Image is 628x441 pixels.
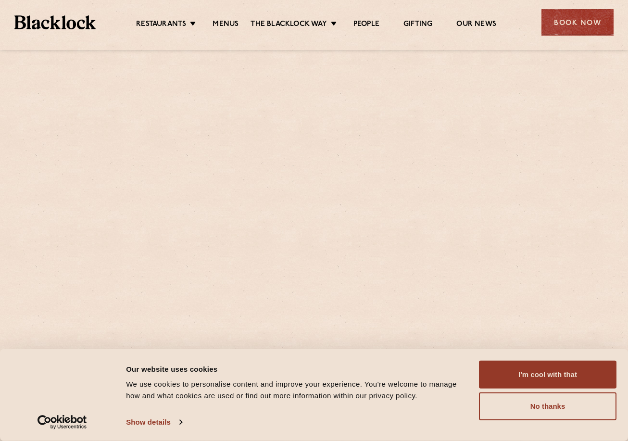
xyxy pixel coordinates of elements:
[456,20,496,30] a: Our News
[403,20,432,30] a: Gifting
[353,20,379,30] a: People
[126,363,468,375] div: Our website uses cookies
[479,392,616,420] button: No thanks
[213,20,239,30] a: Menus
[251,20,327,30] a: The Blacklock Way
[541,9,614,36] div: Book Now
[14,15,96,29] img: BL_Textured_Logo-footer-cropped.svg
[20,415,104,429] a: Usercentrics Cookiebot - opens in a new window
[479,361,616,389] button: I'm cool with that
[126,378,468,402] div: We use cookies to personalise content and improve your experience. You're welcome to manage how a...
[136,20,186,30] a: Restaurants
[126,415,182,429] a: Show details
